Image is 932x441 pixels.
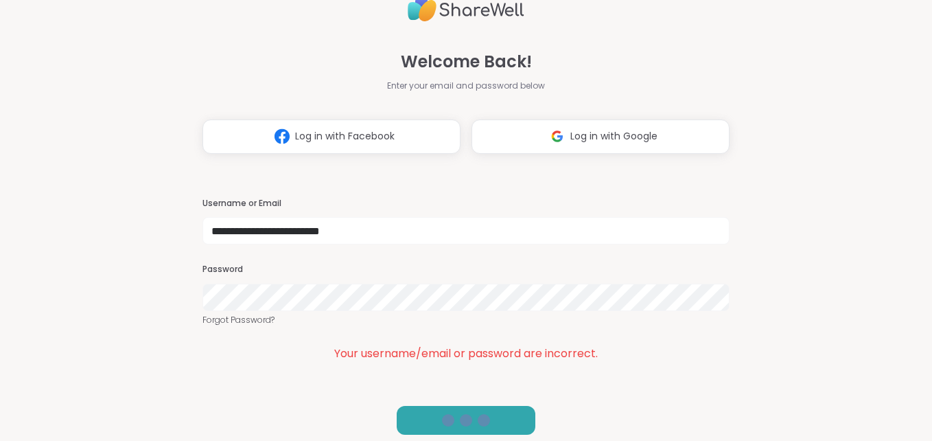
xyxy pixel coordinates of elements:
[387,80,545,92] span: Enter your email and password below
[202,264,730,275] h3: Password
[202,198,730,210] h3: Username or Email
[202,346,730,362] div: Your username/email or password are incorrect.
[401,49,532,74] span: Welcome Back!
[202,314,730,326] a: Forgot Password?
